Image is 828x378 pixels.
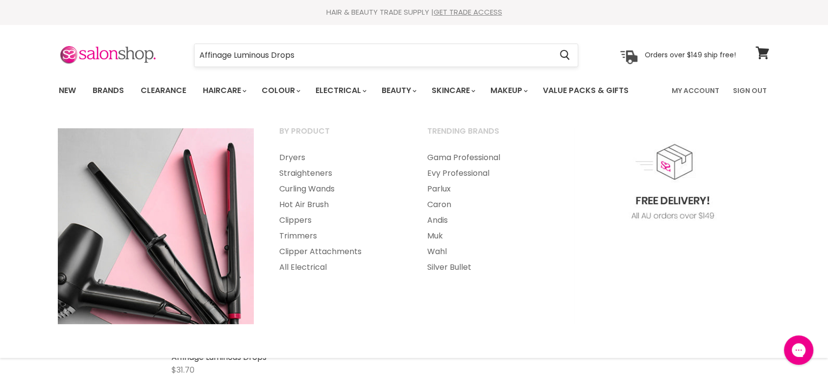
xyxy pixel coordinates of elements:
a: Clippers [267,213,413,228]
a: Trimmers [267,228,413,244]
a: Dryers [267,150,413,165]
button: Search [552,44,578,67]
a: Brands [85,80,131,101]
a: Value Packs & Gifts [536,80,636,101]
a: Haircare [195,80,252,101]
a: My Account [666,80,725,101]
a: Electrical [308,80,372,101]
a: Makeup [483,80,534,101]
ul: Main menu [415,150,561,275]
span: $31.70 [171,364,195,376]
a: New [51,80,83,101]
a: Gama Professional [415,150,561,165]
a: Muk [415,228,561,244]
a: Parlux [415,181,561,197]
a: Sign Out [727,80,773,101]
a: Trending Brands [415,123,561,148]
ul: Main menu [51,76,651,105]
a: Clipper Attachments [267,244,413,260]
a: Straighteners [267,165,413,181]
a: Beauty [374,80,422,101]
form: Product [194,44,578,67]
input: Search [195,44,552,67]
a: All Electrical [267,260,413,275]
div: HAIR & BEAUTY TRADE SUPPLY | [47,7,781,17]
a: Clearance [133,80,194,101]
ul: Main menu [267,150,413,275]
a: Caron [415,197,561,213]
a: Colour [254,80,306,101]
a: Hot Air Brush [267,197,413,213]
a: Skincare [424,80,481,101]
nav: Main [47,76,781,105]
p: Orders over $149 ship free! [645,50,736,59]
a: Andis [415,213,561,228]
a: Evy Professional [415,165,561,181]
a: Silver Bullet [415,260,561,275]
iframe: Gorgias live chat messenger [779,332,818,368]
a: Wahl [415,244,561,260]
a: GET TRADE ACCESS [434,7,502,17]
a: Curling Wands [267,181,413,197]
a: By Product [267,123,413,148]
